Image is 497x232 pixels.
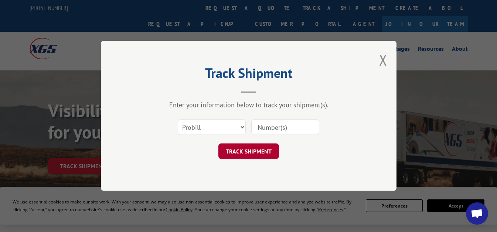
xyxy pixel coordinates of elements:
div: Enter your information below to track your shipment(s). [138,101,360,109]
h2: Track Shipment [138,68,360,82]
button: Close modal [379,50,387,70]
button: TRACK SHIPMENT [218,144,279,159]
input: Number(s) [251,120,319,135]
div: Open chat [466,202,488,225]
